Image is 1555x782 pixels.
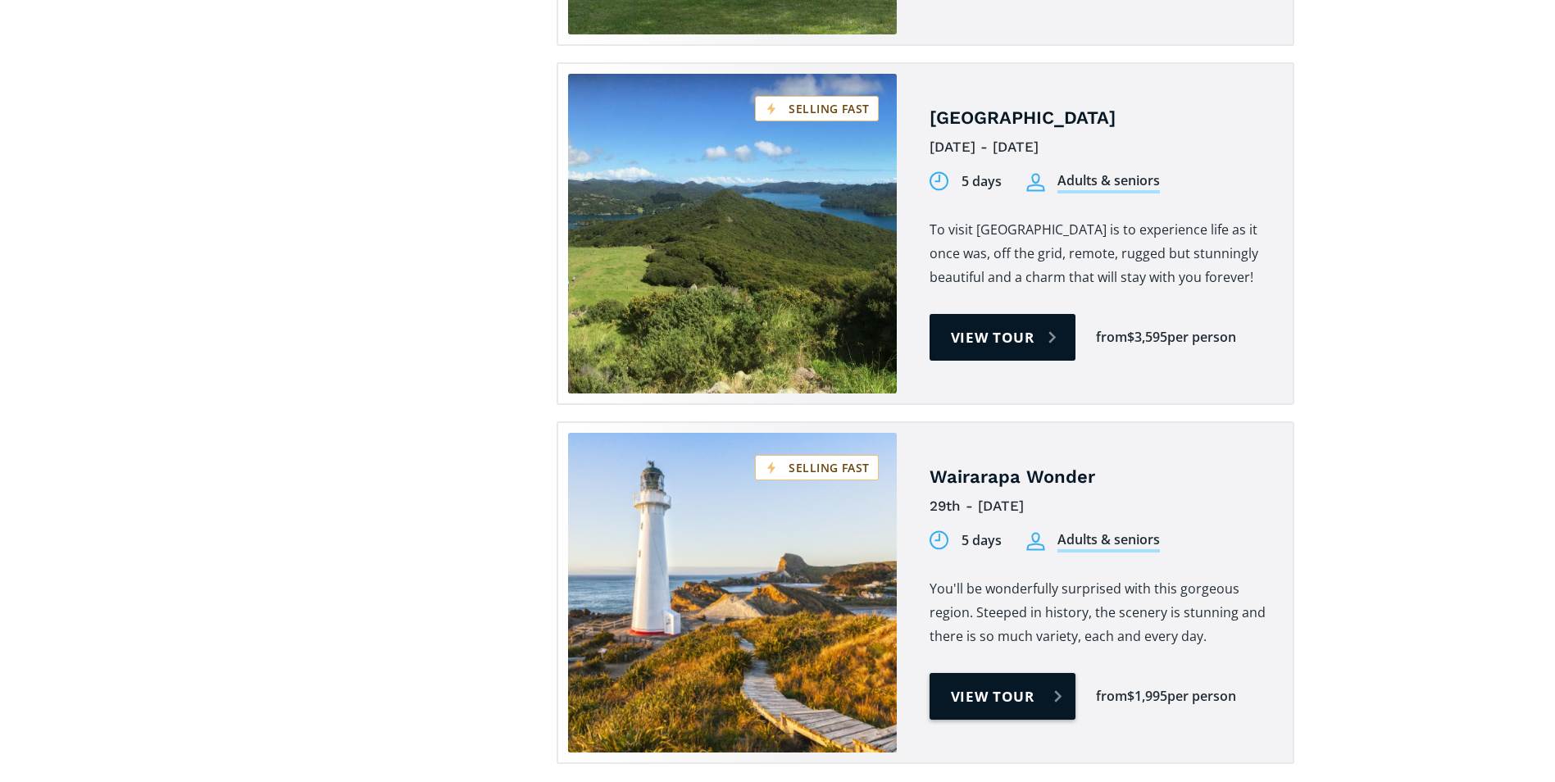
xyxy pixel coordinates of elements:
h4: [GEOGRAPHIC_DATA] [930,107,1268,130]
div: per person [1167,687,1236,706]
div: Adults & seniors [1057,171,1160,193]
div: from [1096,687,1127,706]
div: 5 [962,531,969,550]
h4: Wairarapa Wonder [930,466,1268,489]
div: from [1096,328,1127,347]
a: View tour [930,314,1076,361]
div: days [972,172,1002,191]
p: You'll be wonderfully surprised with this gorgeous region. Steeped in history, the scenery is stu... [930,577,1268,648]
a: View tour [930,673,1076,720]
div: per person [1167,328,1236,347]
p: To visit [GEOGRAPHIC_DATA] is to experience life as it once was, off the grid, remote, rugged but... [930,218,1268,289]
div: 5 [962,172,969,191]
div: days [972,531,1002,550]
div: $3,595 [1127,328,1167,347]
div: [DATE] - [DATE] [930,134,1268,160]
div: Adults & seniors [1057,530,1160,552]
div: $1,995 [1127,687,1167,706]
div: 29th - [DATE] [930,493,1268,519]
